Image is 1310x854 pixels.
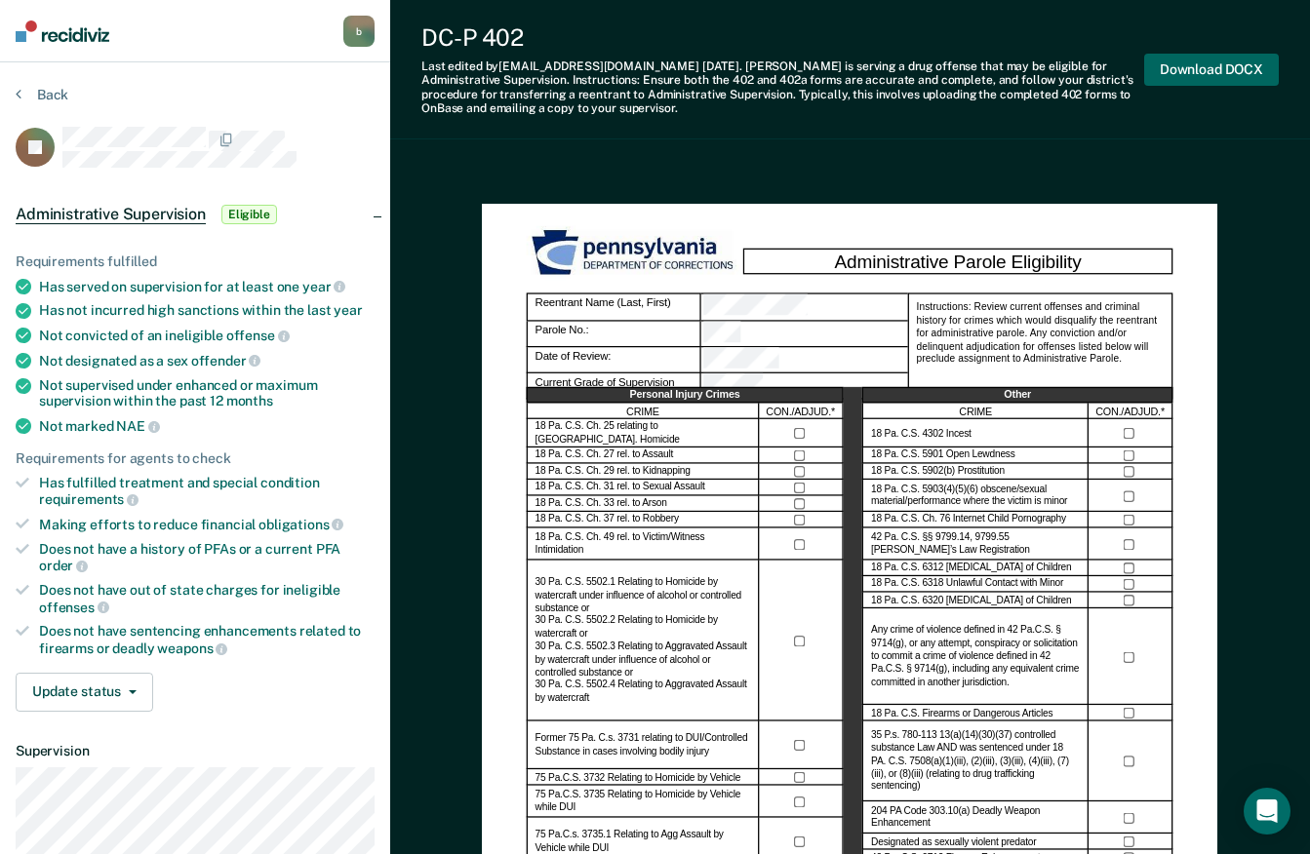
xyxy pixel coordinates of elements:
label: 30 Pa. C.S. 5502.1 Relating to Homicide by watercraft under influence of alcohol or controlled su... [536,577,751,706]
div: Has fulfilled treatment and special condition [39,475,375,508]
label: 42 Pa. C.S. §§ 9799.14, 9799.55 [PERSON_NAME]’s Law Registration [871,531,1080,557]
div: Requirements fulfilled [16,253,375,270]
span: year [334,302,362,318]
label: 18 Pa. C.S. Firearms or Dangerous Articles [871,707,1052,719]
button: b [343,16,375,47]
div: Date of Review: [701,348,908,374]
div: Reentrant Name (Last, First) [701,293,908,321]
label: 18 Pa. C.S. 5901 Open Lewdness [871,449,1014,462]
div: CON./ADJUD.* [760,404,844,420]
div: Last edited by [EMAIL_ADDRESS][DOMAIN_NAME] . [PERSON_NAME] is serving a drug offense that may be... [421,59,1144,116]
label: 204 PA Code 303.10(a) Deadly Weapon Enhancement [871,805,1080,831]
div: Making efforts to reduce financial [39,516,375,533]
label: 18 Pa. C.S. Ch. 49 rel. to Victim/Witness Intimidation [536,531,751,557]
label: 18 Pa. C.S. Ch. 27 rel. to Assault [536,449,674,462]
div: DC-P 402 [421,23,1144,52]
div: CRIME [863,404,1090,420]
div: Not convicted of an ineligible [39,327,375,344]
div: Has served on supervision for at least one [39,278,375,295]
img: PDOC Logo [527,226,743,281]
label: 18 Pa. C.S. 6320 [MEDICAL_DATA] of Children [871,595,1071,607]
button: Download DOCX [1144,54,1279,86]
div: Instructions: Review current offenses and criminal history for crimes which would disqualify the ... [908,293,1173,400]
div: Not designated as a sex [39,352,375,369]
span: obligations [258,517,343,532]
div: Open Intercom Messenger [1244,788,1290,835]
span: weapons [157,640,227,656]
span: offender [191,353,261,369]
div: Has not incurred high sanctions within the last [39,302,375,319]
label: Any crime of violence defined in 42 Pa.C.S. § 9714(g), or any attempt, conspiracy or solicitation... [871,625,1080,689]
div: Does not have a history of PFAs or a current PFA order [39,541,375,574]
span: offenses [39,600,109,615]
label: 18 Pa. C.S. Ch. 29 rel. to Kidnapping [536,466,691,479]
div: Does not have sentencing enhancements related to firearms or deadly [39,623,375,656]
button: Back [16,86,68,103]
label: 18 Pa. C.S. Ch. 37 rel. to Robbery [536,514,679,526]
label: 18 Pa. C.S. Ch. 25 relating to [GEOGRAPHIC_DATA]. Homicide [536,421,751,446]
span: requirements [39,491,139,507]
span: NAE [116,418,159,434]
label: 75 Pa.C.S. 3735 Relating to Homicide by Vehicle while DUI [536,790,751,815]
label: 18 Pa. C.S. 5902(b) Prostitution [871,466,1005,479]
label: Former 75 Pa. C.s. 3731 relating to DUI/Controlled Substance in cases involving bodily injury [536,733,751,758]
label: 18 Pa. C.S. Ch. 76 Internet Child Pornography [871,514,1066,526]
div: Does not have out of state charges for ineligible [39,582,375,615]
label: 18 Pa. C.S. 4302 Incest [871,428,972,441]
label: 35 P.s. 780-113 13(a)(14)(30)(37) controlled substance Law AND was sentenced under 18 PA. C.S. 75... [871,730,1080,795]
div: Not supervised under enhanced or maximum supervision within the past 12 [39,377,375,410]
button: Update status [16,673,153,712]
span: year [302,279,345,294]
div: Date of Review: [527,348,701,374]
span: offense [226,328,290,343]
div: CRIME [527,404,760,420]
div: Not marked [39,417,375,435]
div: Administrative Parole Eligibility [743,249,1172,275]
span: Administrative Supervision [16,205,206,224]
div: Parole No.: [701,321,908,347]
div: Current Grade of Supervision [527,374,701,401]
span: Eligible [221,205,277,224]
dt: Supervision [16,743,375,759]
label: 18 Pa. C.S. Ch. 31 rel. to Sexual Assault [536,482,705,494]
span: [DATE] [702,59,739,73]
label: 75 Pa.C.S. 3732 Relating to Homicide by Vehicle [536,771,741,784]
label: 18 Pa. C.S. 5903(4)(5)(6) obscene/sexual material/performance where the victim is minor [871,484,1080,509]
label: 18 Pa. C.S. 6318 Unlawful Contact with Minor [871,578,1063,591]
label: Designated as sexually violent predator [871,835,1036,848]
div: Parole No.: [527,321,701,347]
div: Reentrant Name (Last, First) [527,293,701,321]
div: CON./ADJUD.* [1089,404,1172,420]
div: Personal Injury Crimes [527,388,844,405]
div: Current Grade of Supervision [701,374,908,401]
span: months [226,393,273,408]
label: 18 Pa. C.S. 6312 [MEDICAL_DATA] of Children [871,563,1071,575]
div: Other [863,388,1173,405]
img: Recidiviz [16,20,109,42]
div: Requirements for agents to check [16,450,375,467]
label: 18 Pa. C.S. Ch. 33 rel. to Arson [536,498,667,511]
